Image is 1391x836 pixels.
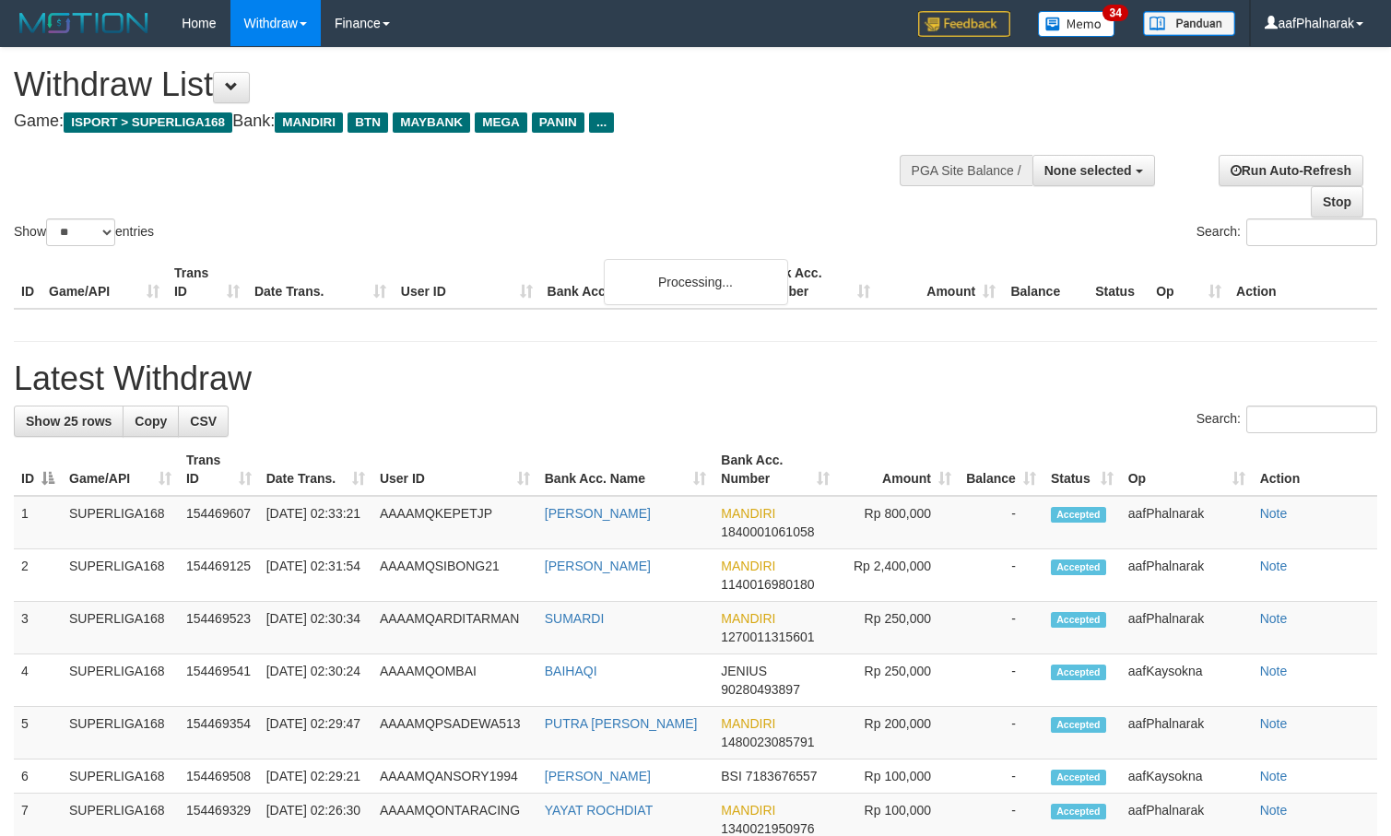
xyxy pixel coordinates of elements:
[1051,507,1106,523] span: Accepted
[179,443,259,496] th: Trans ID: activate to sort column ascending
[959,443,1043,496] th: Balance: activate to sort column ascending
[752,256,878,309] th: Bank Acc. Number
[959,602,1043,654] td: -
[1051,804,1106,819] span: Accepted
[837,443,959,496] th: Amount: activate to sort column ascending
[837,602,959,654] td: Rp 250,000
[918,11,1010,37] img: Feedback.jpg
[1311,186,1363,218] a: Stop
[475,112,527,133] span: MEGA
[1043,443,1121,496] th: Status: activate to sort column ascending
[545,559,651,573] a: [PERSON_NAME]
[372,759,537,794] td: AAAAMQANSORY1994
[179,654,259,707] td: 154469541
[1051,665,1106,680] span: Accepted
[837,549,959,602] td: Rp 2,400,000
[746,769,818,783] span: Copy 7183676557 to clipboard
[14,9,154,37] img: MOTION_logo.png
[372,707,537,759] td: AAAAMQPSADEWA513
[721,716,775,731] span: MANDIRI
[275,112,343,133] span: MANDIRI
[837,654,959,707] td: Rp 250,000
[721,577,814,592] span: Copy 1140016980180 to clipboard
[14,707,62,759] td: 5
[1253,443,1377,496] th: Action
[959,549,1043,602] td: -
[1032,155,1155,186] button: None selected
[545,611,605,626] a: SUMARDI
[1260,664,1288,678] a: Note
[837,496,959,549] td: Rp 800,000
[259,496,372,549] td: [DATE] 02:33:21
[545,716,698,731] a: PUTRA [PERSON_NAME]
[900,155,1032,186] div: PGA Site Balance /
[14,66,909,103] h1: Withdraw List
[1121,654,1253,707] td: aafKaysokna
[14,218,154,246] label: Show entries
[589,112,614,133] span: ...
[62,707,179,759] td: SUPERLIGA168
[14,549,62,602] td: 2
[62,549,179,602] td: SUPERLIGA168
[721,664,767,678] span: JENIUS
[14,360,1377,397] h1: Latest Withdraw
[1051,717,1106,733] span: Accepted
[179,549,259,602] td: 154469125
[721,821,814,836] span: Copy 1340021950976 to clipboard
[259,654,372,707] td: [DATE] 02:30:24
[167,256,247,309] th: Trans ID
[190,414,217,429] span: CSV
[1260,506,1288,521] a: Note
[123,406,179,437] a: Copy
[372,549,537,602] td: AAAAMQSIBONG21
[14,602,62,654] td: 3
[721,559,775,573] span: MANDIRI
[1038,11,1115,37] img: Button%20Memo.svg
[1121,707,1253,759] td: aafPhalnarak
[1121,549,1253,602] td: aafPhalnarak
[1260,611,1288,626] a: Note
[259,443,372,496] th: Date Trans.: activate to sort column ascending
[135,414,167,429] span: Copy
[394,256,540,309] th: User ID
[259,549,372,602] td: [DATE] 02:31:54
[372,496,537,549] td: AAAAMQKEPETJP
[1229,256,1377,309] th: Action
[1102,5,1127,21] span: 34
[1121,759,1253,794] td: aafKaysokna
[14,496,62,549] td: 1
[1260,559,1288,573] a: Note
[62,496,179,549] td: SUPERLIGA168
[545,506,651,521] a: [PERSON_NAME]
[179,496,259,549] td: 154469607
[46,218,115,246] select: Showentries
[721,682,800,697] span: Copy 90280493897 to clipboard
[1044,163,1132,178] span: None selected
[14,759,62,794] td: 6
[878,256,1003,309] th: Amount
[372,654,537,707] td: AAAAMQOMBAI
[721,524,814,539] span: Copy 1840001061058 to clipboard
[537,443,714,496] th: Bank Acc. Name: activate to sort column ascending
[1246,218,1377,246] input: Search:
[1121,602,1253,654] td: aafPhalnarak
[1121,443,1253,496] th: Op: activate to sort column ascending
[959,707,1043,759] td: -
[721,769,742,783] span: BSI
[259,707,372,759] td: [DATE] 02:29:47
[532,112,584,133] span: PANIN
[1051,559,1106,575] span: Accepted
[721,630,814,644] span: Copy 1270011315601 to clipboard
[545,803,653,818] a: YAYAT ROCHDIAT
[14,654,62,707] td: 4
[1246,406,1377,433] input: Search:
[179,707,259,759] td: 154469354
[604,259,788,305] div: Processing...
[179,602,259,654] td: 154469523
[959,496,1043,549] td: -
[14,443,62,496] th: ID: activate to sort column descending
[14,112,909,131] h4: Game: Bank:
[41,256,167,309] th: Game/API
[721,611,775,626] span: MANDIRI
[64,112,232,133] span: ISPORT > SUPERLIGA168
